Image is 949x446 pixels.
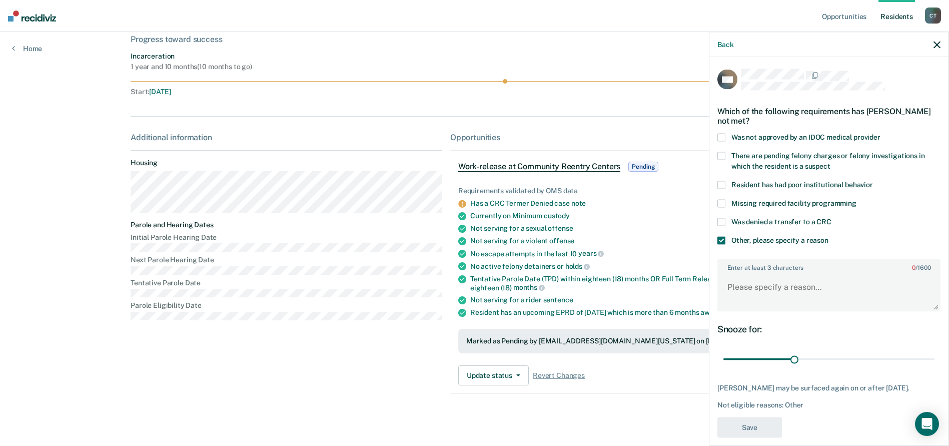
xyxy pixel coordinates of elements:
span: Was not approved by an IDOC medical provider [731,133,880,141]
div: Marked as Pending by [EMAIL_ADDRESS][DOMAIN_NAME][US_STATE] on [DATE]. [466,337,802,345]
div: Progress toward success [131,35,818,44]
div: Currently on Minimum [470,212,810,220]
span: years [578,249,604,257]
span: custody [544,212,570,220]
dt: Housing [131,159,442,167]
div: Which of the following requirements has [PERSON_NAME] not met? [717,98,940,133]
div: Open Intercom Messenger [915,412,939,436]
span: / 1600 [912,264,930,271]
a: Home [12,44,42,53]
span: Pending [628,162,658,172]
div: Not eligible reasons: Other [717,401,940,409]
div: [PERSON_NAME] may be surfaced again on or after [DATE]. [717,384,940,392]
div: No escape attempts in the last 10 [470,249,810,258]
span: months [513,283,545,291]
div: C T [925,8,941,24]
div: Resident has an upcoming EPRD of [DATE] which is more than 6 months [470,308,810,317]
div: Incarceration [131,52,252,61]
div: Not serving for a violent [470,237,810,245]
span: Other, please specify a reason [731,236,828,244]
div: Not serving for a sexual [470,224,810,233]
span: away. [700,308,718,316]
span: Revert Changes [533,371,585,380]
span: offense [548,224,573,232]
div: Full Term Release Date : [448,88,818,96]
span: Work-release at Community Reentry Centers [458,162,620,172]
img: Recidiviz [8,11,56,22]
dt: Parole and Hearing Dates [131,221,442,229]
span: There are pending felony charges or felony investigations in which the resident is a suspect [731,152,925,170]
button: Save [717,417,782,437]
span: Was denied a transfer to a CRC [731,218,831,226]
dt: Tentative Parole Date [131,279,442,287]
span: 0 [912,264,915,271]
div: Not serving for a rider [470,296,810,304]
button: Update status [458,365,529,385]
div: No active felony detainers or [470,262,810,271]
span: Resident has had poor institutional behavior [731,181,873,189]
dt: Parole Eligibility Date [131,301,442,310]
dt: Initial Parole Hearing Date [131,233,442,242]
span: Missing required facility programming [731,199,856,207]
div: Requirements validated by OMS data [458,187,810,195]
div: 1 year and 10 months ( 10 months to go ) [131,63,252,71]
div: Has a CRC Termer Denied case note [470,199,810,208]
span: sentence [543,296,573,304]
label: Enter at least 3 characters [718,260,939,271]
button: Back [717,40,733,49]
div: Tentative Parole Date (TPD) within eighteen (18) months OR Full Term Release Date (FTRD) within e... [470,275,810,292]
span: [DATE] [149,88,171,96]
div: Additional information [131,133,442,142]
span: holds [565,262,590,270]
dt: Next Parole Hearing Date [131,256,442,264]
div: Opportunities [450,133,818,142]
div: Snooze for: [717,323,940,334]
div: Start : [131,88,444,96]
span: offense [549,237,574,245]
